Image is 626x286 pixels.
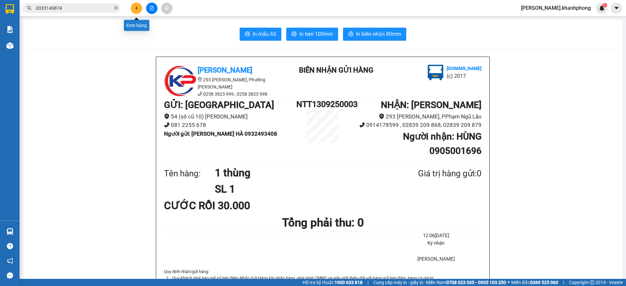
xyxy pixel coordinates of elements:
[381,100,482,110] b: NHẬN : [PERSON_NAME]
[124,20,149,31] div: Đơn hàng
[114,5,118,11] span: close-circle
[172,276,434,280] i: Quý Khách phải báo mã số trên Biên Nhận Gửi Hàng khi nhận hàng, phải trình CMND và giấy giới thiệ...
[447,72,482,80] li: (c) 2017
[7,26,13,33] img: solution-icon
[428,65,443,80] img: logo.jpg
[164,122,170,128] span: phone
[391,239,482,247] li: Ký nhận
[604,3,606,7] span: 1
[131,3,142,14] button: plus
[530,280,558,285] strong: 0369 525 060
[356,30,401,38] span: In biên nhận 80mm
[164,197,269,214] div: CƯỚC RỒI 30.000
[296,98,349,111] h1: NTT1309250003
[391,255,482,263] li: [PERSON_NAME]
[508,281,510,284] span: ⚪️
[303,279,363,286] span: Hỗ trợ kỹ thuật:
[349,112,482,121] li: 293 [PERSON_NAME], PPhạm Ngũ Lão
[299,30,333,38] span: In tem 100mm
[240,28,281,41] button: printerIn mẫu A5
[164,100,274,110] b: GỬI : [GEOGRAPHIC_DATA]
[164,167,215,180] div: Tên hàng:
[391,232,482,240] li: 12:06[DATE]
[349,121,482,129] li: 0914178599 , 02839 209 868, 02839 209 879
[198,66,252,74] b: [PERSON_NAME]
[161,3,172,14] button: aim
[590,280,594,285] span: copyright
[7,228,13,235] img: warehouse-icon
[447,66,482,71] b: [DOMAIN_NAME]
[516,4,596,12] span: [PERSON_NAME].khanhphong
[134,6,139,10] span: plus
[511,279,558,286] span: Miền Bắc
[7,243,13,249] span: question-circle
[335,280,363,285] strong: 1900 633 818
[198,77,202,82] span: environment
[291,31,297,37] span: printer
[611,3,622,14] button: caret-down
[7,258,13,264] span: notification
[149,6,154,10] span: file-add
[164,121,296,129] li: 081 2255 678
[6,4,14,14] img: logo-vxr
[446,280,506,285] strong: 0708 023 035 - 0935 103 250
[245,31,250,37] span: printer
[215,165,386,181] h1: 1 thùng
[27,6,32,10] span: search
[348,31,353,37] span: printer
[286,28,338,41] button: printerIn tem 100mm
[36,5,113,12] input: Tìm tên, số ĐT hoặc mã đơn
[343,28,406,41] button: printerIn biên nhận 80mm
[367,279,368,286] span: |
[359,122,365,128] span: phone
[373,279,424,286] span: Cung cấp máy in - giấy in:
[164,6,169,10] span: aim
[164,90,281,98] li: 0258 3823 999 , 0258 3823 998
[563,279,564,286] span: |
[299,66,373,74] b: BIÊN NHẬN GỬI HÀNG
[386,167,482,180] div: Giá trị hàng gửi: 0
[215,181,386,197] h1: SL 1
[379,114,384,119] span: environment
[198,91,202,96] span: phone
[164,65,197,97] img: logo.jpg
[253,30,276,38] span: In mẫu A5
[7,272,13,279] span: message
[146,3,157,14] button: file-add
[164,114,170,119] span: environment
[164,214,482,232] h1: Tổng phải thu: 0
[164,130,277,137] b: Người gửi : [PERSON_NAME] HÀ 0932493408
[114,6,118,10] span: close-circle
[599,5,605,11] img: icon-new-feature
[164,76,281,90] li: 293 [PERSON_NAME], Phường [PERSON_NAME]
[603,3,607,7] sup: 1
[164,112,296,121] li: 54 (số cũ 10) [PERSON_NAME]
[7,42,13,49] img: warehouse-icon
[403,131,482,156] b: Người nhận : HÙNG 0905001696
[426,279,506,286] span: Miền Nam
[614,5,619,11] span: caret-down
